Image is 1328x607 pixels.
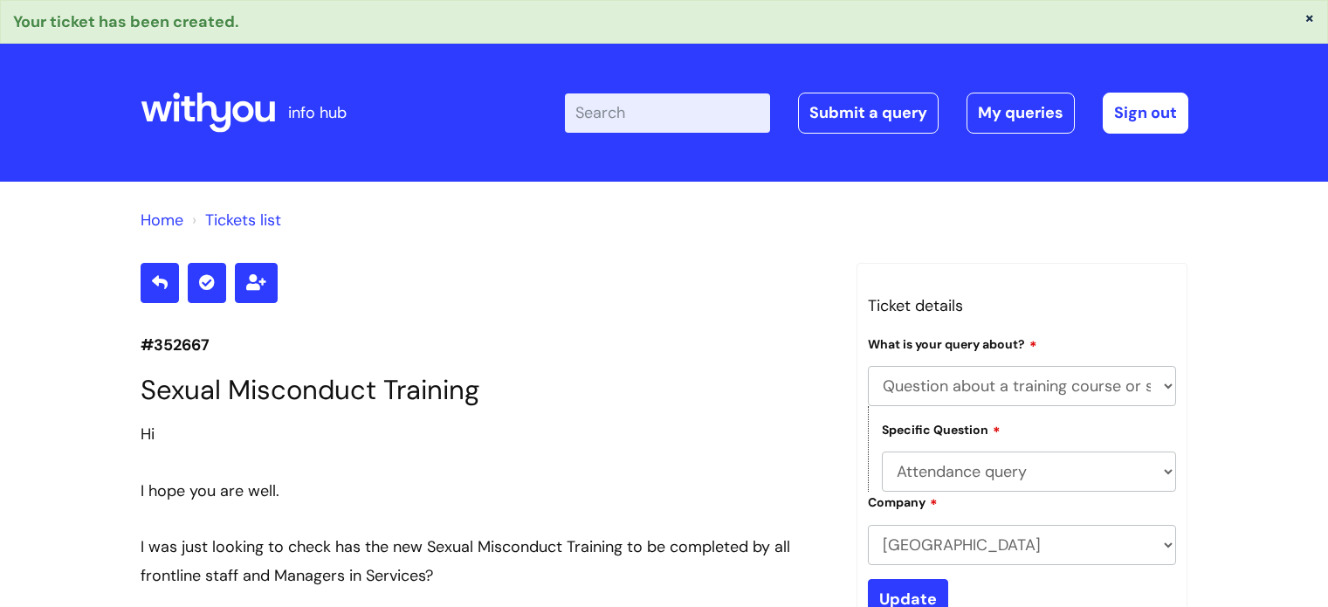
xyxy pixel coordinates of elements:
a: Sign out [1103,93,1188,133]
li: Tickets list [188,206,281,234]
button: × [1304,10,1315,25]
li: Solution home [141,206,183,234]
p: #352667 [141,331,830,359]
a: Home [141,210,183,231]
a: Tickets list [205,210,281,231]
h3: Ticket details [868,292,1177,320]
label: What is your query about? [868,335,1037,352]
p: info hub [288,99,347,127]
a: Submit a query [798,93,939,133]
label: Specific Question [882,420,1001,438]
input: Search [565,93,770,132]
div: | - [565,93,1188,133]
a: My queries [967,93,1075,133]
h1: Sexual Misconduct Training [141,374,830,406]
div: Hi [141,420,830,448]
div: I was just looking to check has the new Sexual Misconduct Training to be completed by all frontli... [141,533,830,590]
label: Company [868,493,938,510]
div: I hope you are well. [141,477,830,505]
